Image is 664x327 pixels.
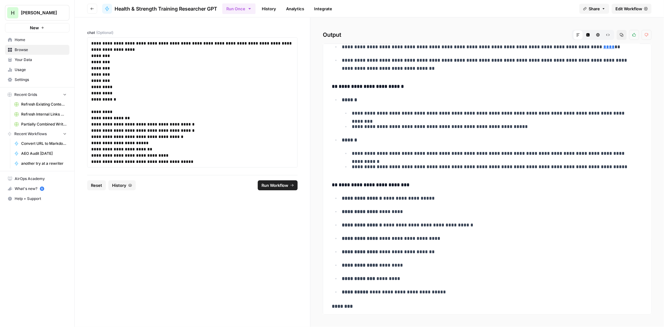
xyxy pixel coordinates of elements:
a: Settings [5,75,69,85]
a: Analytics [282,4,308,14]
a: Partially Combined Writer Grid [12,119,69,129]
text: 5 [41,187,43,190]
a: Home [5,35,69,45]
span: (Optional) [96,30,113,36]
span: History [112,182,126,188]
span: Browse [15,47,67,53]
span: Run Workflow [261,182,288,188]
button: Share [579,4,609,14]
span: Reset [91,182,102,188]
span: Health & Strength Training Researcher GPT [115,5,217,12]
a: Refresh Internal Links Grid (1) [12,109,69,119]
span: Share [589,6,600,12]
a: Usage [5,65,69,75]
a: 5 [40,187,44,191]
button: New [5,23,69,32]
span: [PERSON_NAME] [21,10,59,16]
span: Edit Workflow [615,6,642,12]
button: Reset [87,180,106,190]
span: Your Data [15,57,67,63]
button: Recent Grids [5,90,69,99]
span: Usage [15,67,67,73]
span: Settings [15,77,67,83]
a: AirOps Academy [5,174,69,184]
div: What's new? [5,184,69,193]
span: Refresh Existing Content [DATE] [21,102,67,107]
span: Help + Support [15,196,67,201]
button: Run Once [222,3,256,14]
span: Recent Workflows [14,131,47,137]
a: Health & Strength Training Researcher GPT [102,4,217,14]
a: Integrate [310,4,336,14]
a: another try at a rewriter [12,159,69,168]
span: Refresh Internal Links Grid (1) [21,111,67,117]
span: AEO Audit [DATE] [21,151,67,156]
a: Edit Workflow [612,4,652,14]
button: Help + Support [5,194,69,204]
span: H [11,9,15,17]
button: Workspace: Hasbrook [5,5,69,21]
span: Home [15,37,67,43]
a: Refresh Existing Content [DATE] [12,99,69,109]
span: Convert URL to Markdown [21,141,67,146]
label: chat [87,30,298,36]
span: Partially Combined Writer Grid [21,121,67,127]
a: Your Data [5,55,69,65]
span: AirOps Academy [15,176,67,182]
a: History [258,4,280,14]
a: AEO Audit [DATE] [12,149,69,159]
span: New [30,25,39,31]
button: Run Workflow [258,180,298,190]
button: Recent Workflows [5,129,69,139]
button: History [108,180,136,190]
h2: Output [323,30,652,40]
span: another try at a rewriter [21,161,67,166]
button: What's new? 5 [5,184,69,194]
span: Recent Grids [14,92,37,97]
a: Browse [5,45,69,55]
a: Convert URL to Markdown [12,139,69,149]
